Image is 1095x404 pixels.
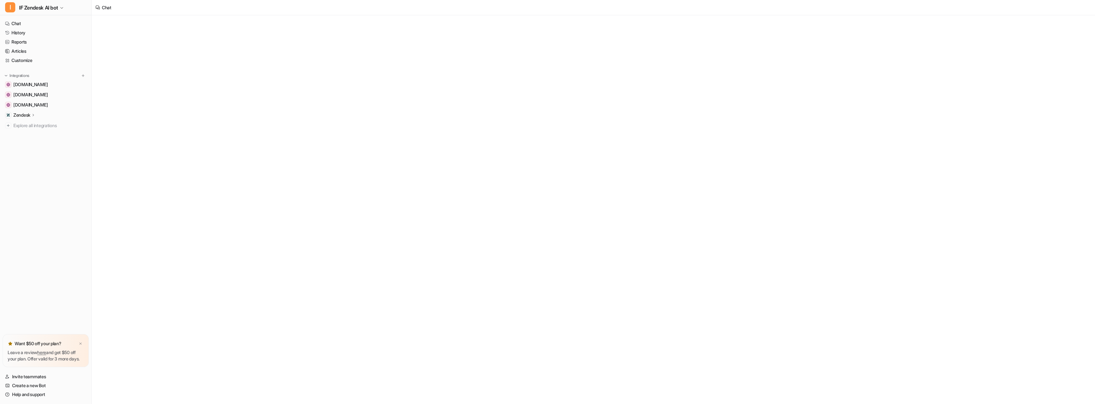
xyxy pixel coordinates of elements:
[3,90,89,99] a: hub.instantfunding.com[DOMAIN_NAME]
[13,120,86,131] span: Explore all integrations
[5,2,15,12] span: I
[4,73,8,78] img: expand menu
[15,340,61,347] p: Want $50 off your plan?
[3,121,89,130] a: Explore all integrations
[13,112,30,118] p: Zendesk
[3,381,89,390] a: Create a new Bot
[3,19,89,28] a: Chat
[3,56,89,65] a: Customize
[81,73,85,78] img: menu_add.svg
[3,80,89,89] a: instantfunding.com[DOMAIN_NAME]
[19,3,58,12] span: IF Zendesk AI bot
[102,4,111,11] div: Chat
[8,349,84,362] p: Leave a review and get $50 off your plan. Offer valid for 3 more days.
[3,390,89,399] a: Help and support
[13,102,48,108] span: [DOMAIN_NAME]
[8,341,13,346] img: star
[6,93,10,97] img: hub.instantfunding.com
[3,47,89,56] a: Articles
[3,72,31,79] button: Integrations
[37,350,46,355] a: here
[3,372,89,381] a: Invite teammates
[6,113,10,117] img: Zendesk
[79,342,82,346] img: x
[10,73,29,78] p: Integrations
[3,28,89,37] a: History
[6,103,10,107] img: webtrader.instantfunding.com
[13,92,48,98] span: [DOMAIN_NAME]
[6,83,10,86] img: instantfunding.com
[13,81,48,88] span: [DOMAIN_NAME]
[5,122,11,129] img: explore all integrations
[3,38,89,46] a: Reports
[3,100,89,109] a: webtrader.instantfunding.com[DOMAIN_NAME]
